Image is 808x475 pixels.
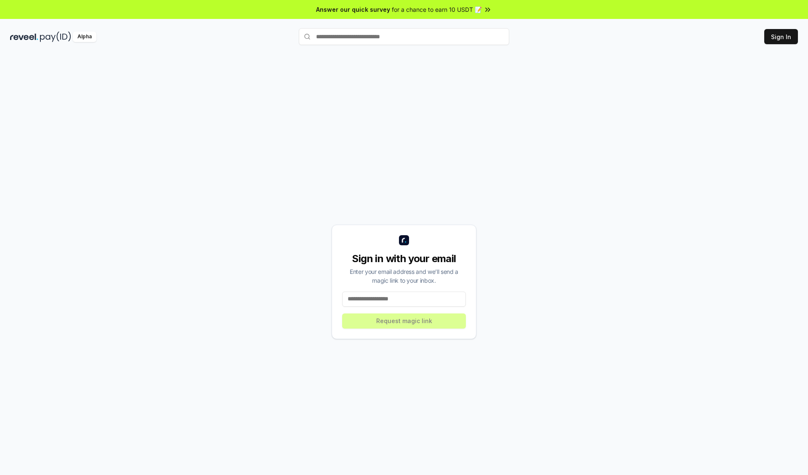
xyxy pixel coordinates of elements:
div: Sign in with your email [342,252,466,265]
img: reveel_dark [10,32,38,42]
div: Alpha [73,32,96,42]
button: Sign In [764,29,798,44]
img: pay_id [40,32,71,42]
div: Enter your email address and we’ll send a magic link to your inbox. [342,267,466,285]
span: for a chance to earn 10 USDT 📝 [392,5,482,14]
img: logo_small [399,235,409,245]
span: Answer our quick survey [316,5,390,14]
